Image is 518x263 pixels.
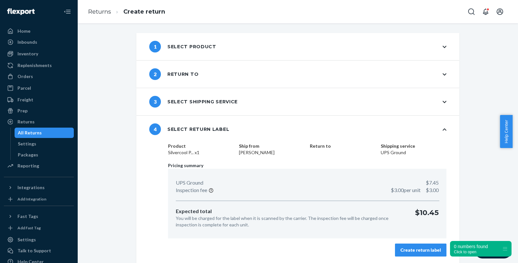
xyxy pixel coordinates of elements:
div: Settings [17,236,36,243]
dt: Return to [310,143,376,149]
a: Returns [88,8,111,15]
div: Inventory [17,51,38,57]
div: Select shipping service [149,96,238,108]
span: 4 [149,123,161,135]
div: Replenishments [17,62,52,69]
div: Inbounds [17,39,37,45]
dt: Product [168,143,234,149]
a: Add Fast Tag [4,224,74,232]
div: Select product [149,41,216,52]
a: All Returns [15,128,74,138]
div: Add Fast Tag [17,225,41,231]
button: Open Search Box [465,5,478,18]
p: Expected total [176,208,405,215]
a: Home [4,26,74,36]
dt: Shipping service [381,143,446,149]
a: Inbounds [4,37,74,47]
div: Create return label [400,247,441,253]
div: Settings [18,141,36,147]
button: Help Center [500,115,512,148]
span: Chat [14,5,28,10]
button: Close Navigation [61,5,74,18]
div: Orders [17,73,33,80]
a: Replenishments [4,60,74,71]
p: Inspection fee [176,187,207,194]
button: Talk to Support [4,246,74,256]
dd: Silvercool P... x1 [168,149,234,156]
a: Parcel [4,83,74,93]
button: Fast Tags [4,211,74,222]
a: Orders [4,71,74,82]
div: All Returns [18,130,42,136]
div: Returns [17,119,35,125]
div: Integrations [17,184,45,191]
a: Returns [4,117,74,127]
div: Reporting [17,163,39,169]
div: Packages [18,152,38,158]
p: $10.45 [415,208,439,228]
div: Prep [17,108,28,114]
p: $7.45 [426,179,439,187]
a: Reporting [4,161,74,171]
button: Open account menu [493,5,506,18]
div: Fast Tags [17,213,38,220]
span: 2 [149,68,161,80]
p: You will be charged for the label when it is scanned by the carrier. The inspection fee will be c... [176,215,405,228]
a: Create return [123,8,165,15]
div: Add Integration [17,196,46,202]
button: Integrations [4,182,74,193]
span: 3 [149,96,161,108]
dd: [PERSON_NAME] [239,149,305,156]
dd: UPS Ground [381,149,446,156]
button: Create return label [395,244,446,257]
div: Return to [149,68,198,80]
dt: Ship from [239,143,305,149]
img: Flexport logo [7,8,35,15]
button: Open notifications [479,5,492,18]
div: Home [17,28,30,34]
div: Parcel [17,85,31,91]
a: Prep [4,106,74,116]
div: Talk to Support [17,247,51,254]
a: Packages [15,150,74,160]
ol: breadcrumbs [83,2,170,21]
p: Pricing summary [168,162,446,169]
p: UPS Ground [176,179,203,187]
span: 1 [149,41,161,52]
a: Freight [4,95,74,105]
p: $3.00 [391,187,439,194]
a: Settings [4,234,74,245]
a: Add Integration [4,195,74,203]
a: Settings [15,139,74,149]
div: Freight [17,97,33,103]
span: $3.00 per unit [391,187,421,193]
div: Select return label [149,123,229,135]
a: Inventory [4,49,74,59]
